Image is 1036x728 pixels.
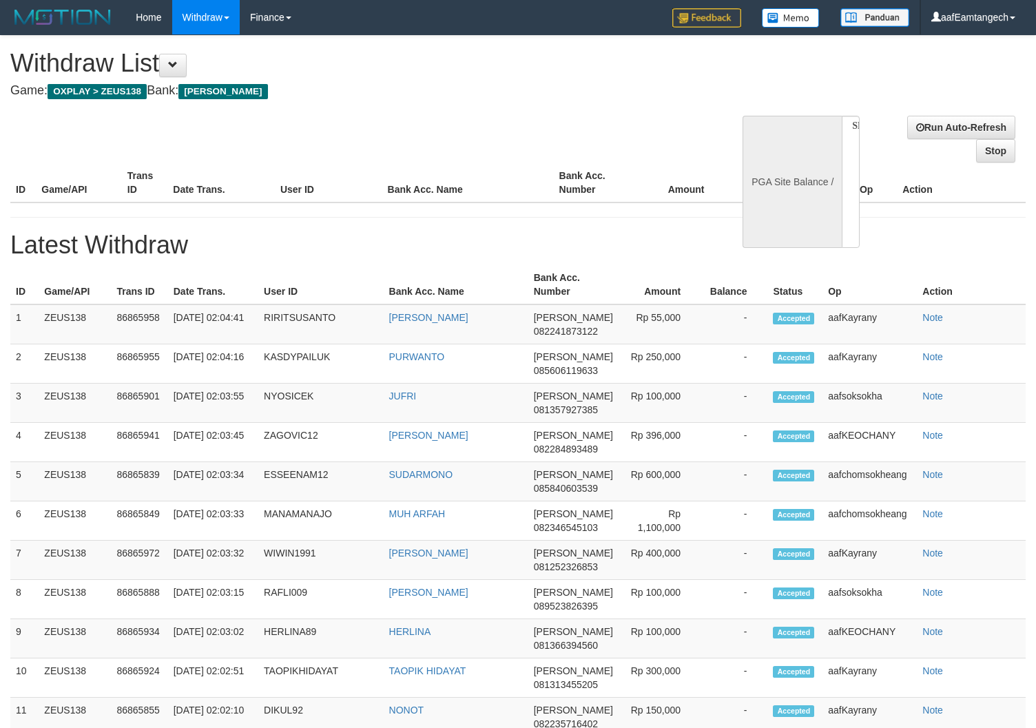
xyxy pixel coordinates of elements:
[528,265,623,304] th: Bank Acc. Number
[534,601,598,612] span: 089523826395
[822,304,917,344] td: aafKayrany
[389,665,466,676] a: TAOPIK HIDAYAT
[389,351,445,362] a: PURWANTO
[773,587,814,599] span: Accepted
[258,384,383,423] td: NYOSICEK
[122,163,167,202] th: Trans ID
[258,265,383,304] th: User ID
[701,462,767,501] td: -
[258,658,383,698] td: TAOPIKHIDAYAT
[39,423,111,462] td: ZEUS138
[822,265,917,304] th: Op
[111,384,167,423] td: 86865901
[39,619,111,658] td: ZEUS138
[389,469,453,480] a: SUDARMONO
[168,265,258,304] th: Date Trans.
[167,163,275,202] th: Date Trans.
[168,384,258,423] td: [DATE] 02:03:55
[39,304,111,344] td: ZEUS138
[639,163,725,202] th: Amount
[258,344,383,384] td: KASDYPAILUK
[258,541,383,580] td: WIWIN1991
[168,462,258,501] td: [DATE] 02:03:34
[701,265,767,304] th: Balance
[111,580,167,619] td: 86865888
[922,391,943,402] a: Note
[168,580,258,619] td: [DATE] 02:03:15
[10,580,39,619] td: 8
[773,430,814,442] span: Accepted
[10,501,39,541] td: 6
[534,365,598,376] span: 085606119633
[922,626,943,637] a: Note
[534,679,598,690] span: 081313455205
[854,163,897,202] th: Op
[773,352,814,364] span: Accepted
[10,163,36,202] th: ID
[623,541,702,580] td: Rp 400,000
[822,541,917,580] td: aafKayrany
[10,50,677,77] h1: Withdraw List
[111,304,167,344] td: 86865958
[389,548,468,559] a: [PERSON_NAME]
[701,423,767,462] td: -
[39,384,111,423] td: ZEUS138
[382,163,554,202] th: Bank Acc. Name
[10,265,39,304] th: ID
[534,522,598,533] span: 082346545103
[922,587,943,598] a: Note
[623,462,702,501] td: Rp 600,000
[39,462,111,501] td: ZEUS138
[773,509,814,521] span: Accepted
[178,84,267,99] span: [PERSON_NAME]
[39,580,111,619] td: ZEUS138
[762,8,820,28] img: Button%20Memo.svg
[534,444,598,455] span: 082284893489
[623,658,702,698] td: Rp 300,000
[534,469,613,480] span: [PERSON_NAME]
[111,265,167,304] th: Trans ID
[111,423,167,462] td: 86865941
[672,8,741,28] img: Feedback.jpg
[39,658,111,698] td: ZEUS138
[258,462,383,501] td: ESSEENAM12
[534,548,613,559] span: [PERSON_NAME]
[36,163,122,202] th: Game/API
[623,265,702,304] th: Amount
[389,430,468,441] a: [PERSON_NAME]
[917,265,1026,304] th: Action
[168,304,258,344] td: [DATE] 02:04:41
[822,344,917,384] td: aafKayrany
[922,705,943,716] a: Note
[10,304,39,344] td: 1
[389,705,424,716] a: NONOT
[534,404,598,415] span: 081357927385
[701,501,767,541] td: -
[701,384,767,423] td: -
[701,304,767,344] td: -
[623,384,702,423] td: Rp 100,000
[534,665,613,676] span: [PERSON_NAME]
[822,384,917,423] td: aafsoksokha
[773,391,814,403] span: Accepted
[10,231,1026,259] h1: Latest Withdraw
[773,666,814,678] span: Accepted
[822,501,917,541] td: aafchomsokheang
[534,705,613,716] span: [PERSON_NAME]
[10,541,39,580] td: 7
[773,627,814,638] span: Accepted
[822,619,917,658] td: aafKEOCHANY
[897,163,1026,202] th: Action
[922,351,943,362] a: Note
[111,462,167,501] td: 86865839
[623,619,702,658] td: Rp 100,000
[10,384,39,423] td: 3
[623,304,702,344] td: Rp 55,000
[534,326,598,337] span: 082241873122
[10,7,115,28] img: MOTION_logo.png
[725,163,804,202] th: Balance
[922,430,943,441] a: Note
[258,501,383,541] td: MANAMANAJO
[922,469,943,480] a: Note
[534,508,613,519] span: [PERSON_NAME]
